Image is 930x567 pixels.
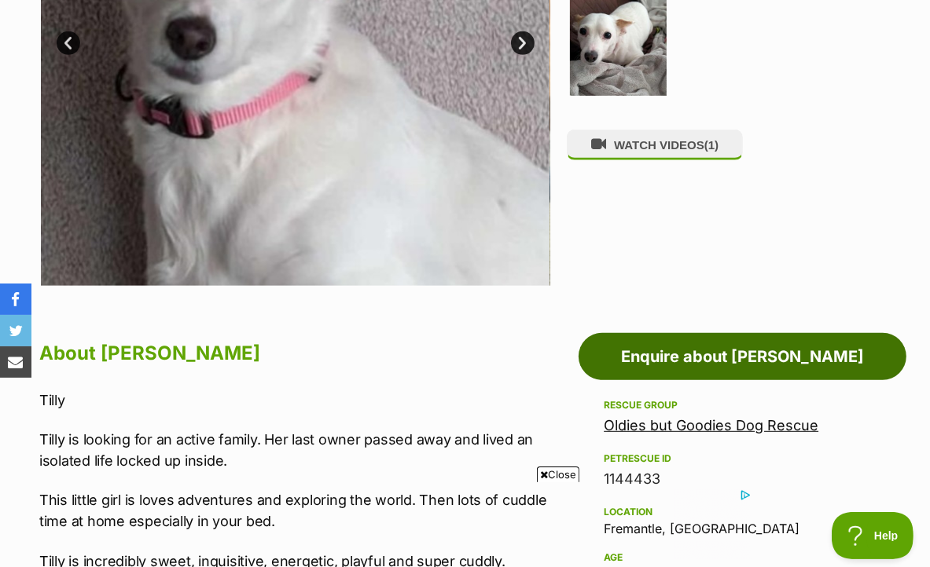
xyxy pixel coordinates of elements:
[511,31,535,55] a: Next
[604,399,881,412] div: Rescue group
[39,336,553,371] h2: About [PERSON_NAME]
[604,468,881,490] div: 1144433
[604,417,818,433] a: Oldies but Goodies Dog Rescue
[57,31,80,55] a: Prev
[704,138,719,152] span: (1)
[604,452,881,465] div: PetRescue ID
[39,489,553,532] p: This little girl is loves adventures and exploring the world. Then lots of cuddle time at home es...
[567,130,743,160] button: WATCH VIDEOS(1)
[537,466,579,482] span: Close
[39,390,553,411] p: Tilly
[579,333,906,380] a: Enquire about [PERSON_NAME]
[832,512,914,559] iframe: Help Scout Beacon - Open
[179,488,752,559] iframe: Advertisement
[39,429,553,471] p: Tilly is looking for an active family. Her last owner passed away and lived an isolated life lock...
[2,2,14,14] img: consumer-privacy-logo.png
